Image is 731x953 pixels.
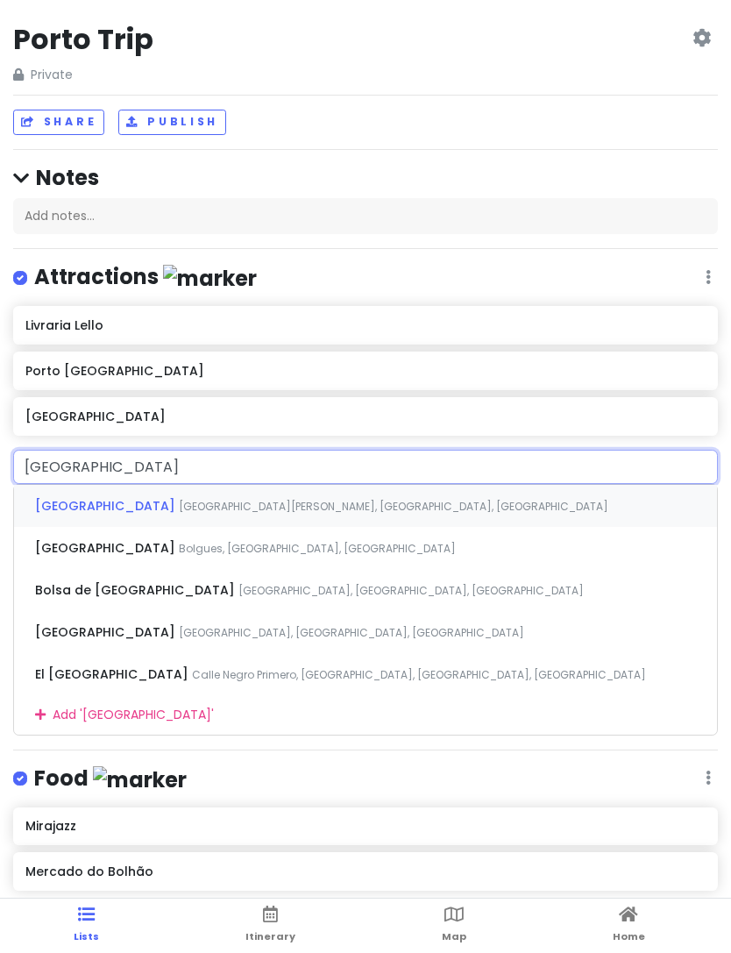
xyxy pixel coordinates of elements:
span: [GEOGRAPHIC_DATA] [35,497,179,515]
span: Bolsa de [GEOGRAPHIC_DATA] [35,581,238,599]
a: Home [613,899,645,953]
span: Home [613,929,645,943]
span: [GEOGRAPHIC_DATA][PERSON_NAME], [GEOGRAPHIC_DATA], [GEOGRAPHIC_DATA] [179,499,608,514]
h2: Porto Trip [13,21,153,58]
h6: Mirajazz [25,818,705,834]
h4: Notes [13,164,718,191]
div: Add ' [GEOGRAPHIC_DATA] ' [14,695,717,735]
span: Map [442,929,466,943]
a: Lists [74,899,99,953]
span: [GEOGRAPHIC_DATA] [35,539,179,557]
button: Share [13,110,104,135]
h4: Food [34,765,187,793]
span: [GEOGRAPHIC_DATA], [GEOGRAPHIC_DATA], [GEOGRAPHIC_DATA] [238,583,584,598]
h6: [GEOGRAPHIC_DATA] [25,409,705,424]
div: Add notes... [13,198,718,235]
span: Itinerary [245,929,295,943]
img: marker [93,766,187,793]
span: Bolgues, [GEOGRAPHIC_DATA], [GEOGRAPHIC_DATA] [179,541,456,556]
span: [GEOGRAPHIC_DATA], [GEOGRAPHIC_DATA], [GEOGRAPHIC_DATA] [179,625,524,640]
h6: Porto [GEOGRAPHIC_DATA] [25,363,705,379]
span: Lists [74,929,99,943]
h4: Attractions [34,263,257,292]
h6: Livraria Lello [25,317,705,333]
span: [GEOGRAPHIC_DATA] [35,623,179,641]
h6: Mercado do Bolhão [25,864,705,879]
button: Publish [118,110,226,135]
img: marker [163,265,257,292]
input: + Add place or address [13,450,718,485]
span: Calle Negro Primero, [GEOGRAPHIC_DATA], [GEOGRAPHIC_DATA], [GEOGRAPHIC_DATA] [192,667,646,682]
a: Itinerary [245,899,295,953]
span: El [GEOGRAPHIC_DATA] [35,665,192,683]
a: Map [442,899,466,953]
span: Private [13,65,153,84]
